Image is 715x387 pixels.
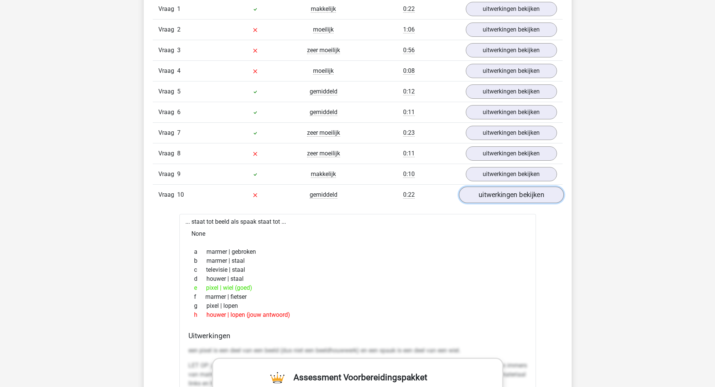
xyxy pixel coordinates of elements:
[158,25,177,34] span: Vraag
[403,170,415,178] span: 0:10
[177,108,181,116] span: 6
[194,301,206,310] span: g
[194,310,206,319] span: h
[194,274,206,283] span: d
[403,47,415,54] span: 0:56
[466,2,557,16] a: uitwerkingen bekijken
[188,346,527,355] p: een pixel is een deel van een beeld (dus niet een beeldhouwwerk) en een spaak is een deel van een...
[185,226,530,241] div: None
[194,292,205,301] span: f
[466,146,557,161] a: uitwerkingen bekijken
[177,5,181,12] span: 1
[188,310,527,319] div: houwer | lopen (jouw antwoord)
[466,126,557,140] a: uitwerkingen bekijken
[403,67,415,75] span: 0:08
[307,129,340,137] span: zeer moeilijk
[307,150,340,157] span: zeer moeilijk
[158,108,177,117] span: Vraag
[403,191,415,199] span: 0:22
[466,23,557,37] a: uitwerkingen bekijken
[158,190,177,199] span: Vraag
[177,67,181,74] span: 4
[177,191,184,198] span: 10
[158,149,177,158] span: Vraag
[403,88,415,95] span: 0:12
[177,88,181,95] span: 5
[403,5,415,13] span: 0:22
[158,66,177,75] span: Vraag
[403,26,415,33] span: 1:06
[466,84,557,99] a: uitwerkingen bekijken
[188,301,527,310] div: pixel | lopen
[188,283,527,292] div: pixel | wiel (goed)
[466,64,557,78] a: uitwerkingen bekijken
[313,67,334,75] span: moeilijk
[459,187,563,203] a: uitwerkingen bekijken
[403,108,415,116] span: 0:11
[158,170,177,179] span: Vraag
[307,47,340,54] span: zeer moeilijk
[310,108,337,116] span: gemiddeld
[311,170,336,178] span: makkelijk
[158,128,177,137] span: Vraag
[177,129,181,136] span: 7
[188,247,527,256] div: marmer | gebroken
[177,47,181,54] span: 3
[194,283,206,292] span: e
[158,46,177,55] span: Vraag
[188,265,527,274] div: televisie | staal
[194,256,206,265] span: b
[403,129,415,137] span: 0:23
[188,331,527,340] h4: Uitwerkingen
[466,43,557,57] a: uitwerkingen bekijken
[177,150,181,157] span: 8
[194,247,206,256] span: a
[158,87,177,96] span: Vraag
[188,274,527,283] div: houwer | staal
[177,170,181,178] span: 9
[310,191,337,199] span: gemiddeld
[403,150,415,157] span: 0:11
[188,292,527,301] div: marmer | fietser
[310,88,337,95] span: gemiddeld
[311,5,336,13] span: makkelijk
[177,26,181,33] span: 2
[313,26,334,33] span: moeilijk
[188,256,527,265] div: marmer | staal
[466,167,557,181] a: uitwerkingen bekijken
[466,105,557,119] a: uitwerkingen bekijken
[158,5,177,14] span: Vraag
[194,265,206,274] span: c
